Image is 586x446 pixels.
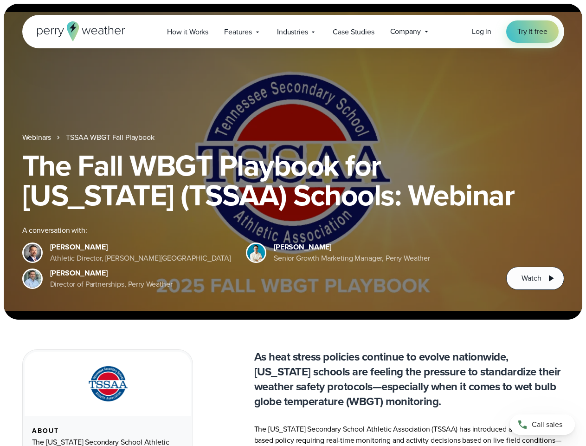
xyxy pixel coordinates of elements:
[522,273,541,284] span: Watch
[24,244,41,262] img: Brian Wyatt
[517,26,547,37] span: Try it free
[32,427,183,435] div: About
[247,244,265,262] img: Spencer Patton, Perry Weather
[159,22,216,41] a: How it Works
[274,253,430,264] div: Senior Growth Marketing Manager, Perry Weather
[167,26,208,38] span: How it Works
[50,253,232,264] div: Athletic Director, [PERSON_NAME][GEOGRAPHIC_DATA]
[22,132,564,143] nav: Breadcrumb
[325,22,382,41] a: Case Studies
[66,132,154,143] a: TSSAA WBGT Fall Playbook
[254,349,564,409] p: As heat stress policies continue to evolve nationwide, [US_STATE] schools are feeling the pressur...
[50,279,173,290] div: Director of Partnerships, Perry Weather
[50,268,173,279] div: [PERSON_NAME]
[277,26,308,38] span: Industries
[77,363,139,405] img: TSSAA-Tennessee-Secondary-School-Athletic-Association.svg
[24,270,41,288] img: Jeff Wood
[390,26,421,37] span: Company
[22,225,492,236] div: A conversation with:
[472,26,491,37] a: Log in
[274,242,430,253] div: [PERSON_NAME]
[50,242,232,253] div: [PERSON_NAME]
[532,419,562,430] span: Call sales
[224,26,252,38] span: Features
[333,26,374,38] span: Case Studies
[510,414,575,435] a: Call sales
[506,20,558,43] a: Try it free
[22,151,564,210] h1: The Fall WBGT Playbook for [US_STATE] (TSSAA) Schools: Webinar
[506,267,564,290] button: Watch
[22,132,52,143] a: Webinars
